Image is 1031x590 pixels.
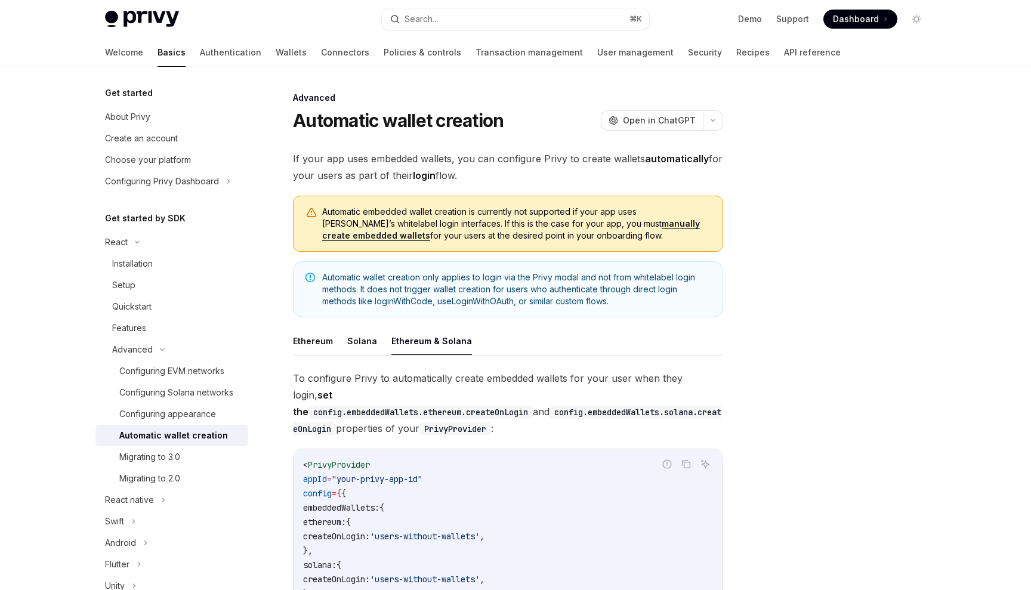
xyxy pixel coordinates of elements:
[293,110,504,131] h1: Automatic wallet creation
[119,364,224,378] div: Configuring EVM networks
[105,153,191,167] div: Choose your platform
[105,536,136,550] div: Android
[332,488,337,499] span: =
[303,545,313,556] span: },
[697,456,713,472] button: Ask AI
[784,38,841,67] a: API reference
[341,488,346,499] span: {
[413,169,436,181] strong: login
[105,211,186,226] h5: Get started by SDK
[95,317,248,339] a: Features
[678,456,694,472] button: Copy the contents from the code block
[95,382,248,403] a: Configuring Solana networks
[105,174,219,189] div: Configuring Privy Dashboard
[645,153,709,165] strong: automatically
[119,428,228,443] div: Automatic wallet creation
[303,488,332,499] span: config
[308,406,533,419] code: config.embeddedWallets.ethereum.createOnLogin
[293,92,723,104] div: Advanced
[833,13,879,25] span: Dashboard
[736,38,770,67] a: Recipes
[95,296,248,317] a: Quickstart
[379,502,384,513] span: {
[346,517,351,527] span: {
[601,110,703,131] button: Open in ChatGPT
[105,557,129,572] div: Flutter
[95,274,248,296] a: Setup
[370,531,480,542] span: 'users-without-wallets'
[419,422,491,435] code: PrivyProvider
[95,128,248,149] a: Create an account
[105,493,154,507] div: React native
[321,38,369,67] a: Connectors
[105,235,128,249] div: React
[303,502,379,513] span: embeddedWallets:
[95,360,248,382] a: Configuring EVM networks
[105,131,178,146] div: Create an account
[158,38,186,67] a: Basics
[112,342,153,357] div: Advanced
[347,327,377,355] button: Solana
[112,278,135,292] div: Setup
[322,206,711,242] span: Automatic embedded wallet creation is currently not supported if your app uses [PERSON_NAME]’s wh...
[119,407,216,421] div: Configuring appearance
[382,8,649,30] button: Search...⌘K
[119,471,180,486] div: Migrating to 2.0
[303,474,327,484] span: appId
[112,257,153,271] div: Installation
[738,13,762,25] a: Demo
[823,10,897,29] a: Dashboard
[95,468,248,489] a: Migrating to 2.0
[405,12,438,26] div: Search...
[95,106,248,128] a: About Privy
[95,425,248,446] a: Automatic wallet creation
[303,517,346,527] span: ethereum:
[305,207,317,219] svg: Warning
[105,38,143,67] a: Welcome
[337,488,341,499] span: {
[391,327,472,355] button: Ethereum & Solana
[907,10,926,29] button: Toggle dark mode
[293,327,333,355] button: Ethereum
[112,321,146,335] div: Features
[112,299,152,314] div: Quickstart
[95,253,248,274] a: Installation
[95,149,248,171] a: Choose your platform
[303,459,308,470] span: <
[623,115,696,126] span: Open in ChatGPT
[293,389,533,418] strong: set the
[119,385,233,400] div: Configuring Solana networks
[105,110,150,124] div: About Privy
[105,86,153,100] h5: Get started
[327,474,332,484] span: =
[276,38,307,67] a: Wallets
[200,38,261,67] a: Authentication
[305,273,315,282] svg: Note
[95,446,248,468] a: Migrating to 3.0
[597,38,674,67] a: User management
[480,531,484,542] span: ,
[95,403,248,425] a: Configuring appearance
[688,38,722,67] a: Security
[322,271,711,307] span: Automatic wallet creation only applies to login via the Privy modal and not from whitelabel login...
[776,13,809,25] a: Support
[332,474,422,484] span: "your-privy-app-id"
[105,11,179,27] img: light logo
[308,459,370,470] span: PrivyProvider
[659,456,675,472] button: Report incorrect code
[384,38,461,67] a: Policies & controls
[105,514,124,529] div: Swift
[476,38,583,67] a: Transaction management
[303,531,370,542] span: createOnLogin:
[629,14,642,24] span: ⌘ K
[119,450,180,464] div: Migrating to 3.0
[293,370,723,437] span: To configure Privy to automatically create embedded wallets for your user when they login, and pr...
[293,150,723,184] span: If your app uses embedded wallets, you can configure Privy to create wallets for your users as pa...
